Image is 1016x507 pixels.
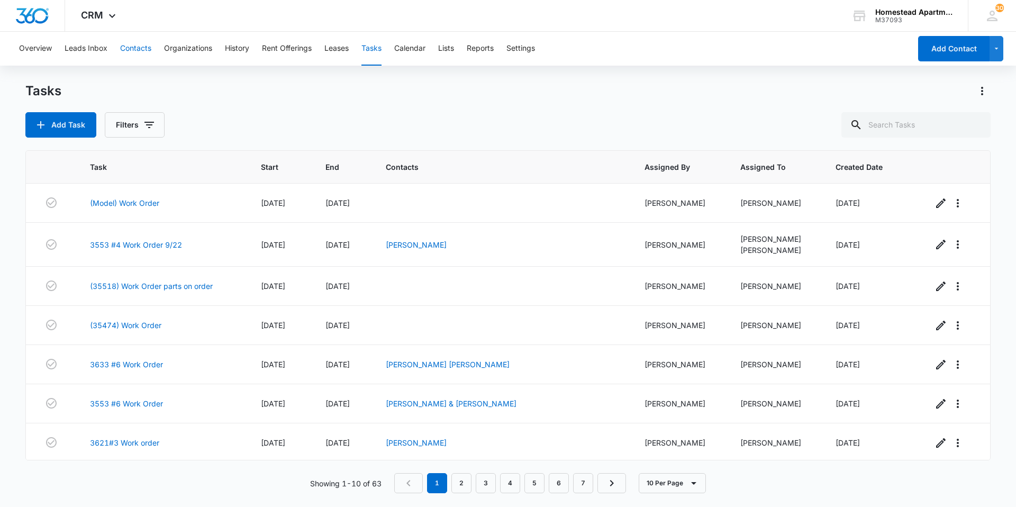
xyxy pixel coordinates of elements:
div: [PERSON_NAME] [645,280,714,292]
button: Filters [105,112,165,138]
button: Rent Offerings [262,32,312,66]
span: [DATE] [261,438,285,447]
button: 10 Per Page [639,473,706,493]
span: [DATE] [325,438,350,447]
span: [DATE] [325,399,350,408]
a: Next Page [597,473,626,493]
div: [PERSON_NAME] [740,280,810,292]
span: [DATE] [836,438,860,447]
button: Calendar [394,32,425,66]
input: Search Tasks [841,112,991,138]
div: account name [875,8,952,16]
span: [DATE] [836,399,860,408]
div: [PERSON_NAME] [645,398,714,409]
a: Page 2 [451,473,471,493]
span: [DATE] [325,360,350,369]
em: 1 [427,473,447,493]
div: [PERSON_NAME] [645,239,714,250]
button: Overview [19,32,52,66]
span: [DATE] [261,240,285,249]
button: Leases [324,32,349,66]
div: [PERSON_NAME] [740,437,810,448]
a: Page 6 [549,473,569,493]
button: Lists [438,32,454,66]
a: Page 3 [476,473,496,493]
a: [PERSON_NAME] [PERSON_NAME] [386,360,510,369]
div: account id [875,16,952,24]
button: Actions [974,83,991,99]
div: [PERSON_NAME] [645,320,714,331]
span: [DATE] [325,321,350,330]
a: Page 7 [573,473,593,493]
a: [PERSON_NAME] [386,240,447,249]
span: Assigned By [645,161,699,173]
button: Settings [506,32,535,66]
span: [DATE] [325,198,350,207]
span: [DATE] [261,399,285,408]
a: 3553 #6 Work Order [90,398,163,409]
span: Assigned To [740,161,795,173]
a: 3553 #4 Work Order 9/22 [90,239,182,250]
span: [DATE] [325,282,350,291]
span: Created Date [836,161,892,173]
a: 3621#3 Work order [90,437,159,448]
span: End [325,161,345,173]
div: [PERSON_NAME] [645,359,714,370]
button: Tasks [361,32,382,66]
button: Contacts [120,32,151,66]
div: [PERSON_NAME] [740,245,810,256]
a: (35474) Work Order [90,320,161,331]
span: [DATE] [836,360,860,369]
div: [PERSON_NAME] [740,233,810,245]
span: [DATE] [836,282,860,291]
button: History [225,32,249,66]
a: [PERSON_NAME] & [PERSON_NAME] [386,399,516,408]
span: [DATE] [325,240,350,249]
button: Reports [467,32,494,66]
span: [DATE] [836,198,860,207]
a: 3633 #6 Work Order [90,359,163,370]
span: Start [261,161,285,173]
span: [DATE] [261,282,285,291]
div: [PERSON_NAME] [645,197,714,209]
span: [DATE] [261,360,285,369]
button: Add Task [25,112,96,138]
span: Task [90,161,220,173]
button: Add Contact [918,36,990,61]
div: [PERSON_NAME] [740,398,810,409]
div: [PERSON_NAME] [740,359,810,370]
button: Organizations [164,32,212,66]
div: notifications count [995,4,1004,12]
span: Contacts [386,161,604,173]
span: CRM [81,10,103,21]
div: [PERSON_NAME] [645,437,714,448]
span: 30 [995,4,1004,12]
a: [PERSON_NAME] [386,438,447,447]
nav: Pagination [394,473,626,493]
a: (35518) Work Order parts on order [90,280,213,292]
span: [DATE] [261,321,285,330]
h1: Tasks [25,83,61,99]
span: [DATE] [261,198,285,207]
button: Leads Inbox [65,32,107,66]
span: [DATE] [836,321,860,330]
a: Page 5 [524,473,545,493]
div: [PERSON_NAME] [740,197,810,209]
a: Page 4 [500,473,520,493]
span: [DATE] [836,240,860,249]
a: (Model) Work Order [90,197,159,209]
div: [PERSON_NAME] [740,320,810,331]
p: Showing 1-10 of 63 [310,478,382,489]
